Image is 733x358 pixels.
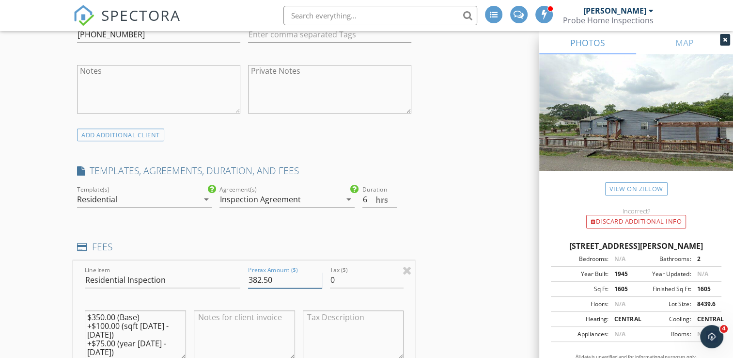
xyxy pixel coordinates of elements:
div: 1605 [608,285,636,293]
div: 8439.6 [691,300,718,309]
div: Year Updated: [636,270,691,278]
span: N/A [614,300,625,308]
a: PHOTOS [539,31,636,54]
a: SPECTORA [73,13,181,33]
div: 1605 [691,285,718,293]
span: N/A [614,330,625,338]
div: Cooling: [636,315,691,324]
span: N/A [697,330,708,338]
iframe: Intercom live chat [700,325,723,348]
div: Inspection Agreement [219,195,300,204]
a: View on Zillow [605,182,668,195]
span: hrs [375,196,388,204]
h4: TEMPLATES, AGREEMENTS, DURATION, AND FEES [77,164,411,177]
div: CENTRAL [691,315,718,324]
div: Discard Additional info [586,215,686,228]
span: N/A [697,270,708,278]
div: Residential [77,195,117,204]
span: N/A [614,255,625,263]
i: arrow_drop_down [200,194,212,205]
h4: FEES [77,241,411,253]
div: Rooms: [636,330,691,339]
input: Search everything... [283,6,477,25]
div: Bathrooms: [636,255,691,263]
div: CENTRAL [608,315,636,324]
div: ADD ADDITIONAL client [77,129,164,142]
i: arrow_drop_down [343,194,355,205]
div: 1945 [608,270,636,278]
div: Finished Sq Ft: [636,285,691,293]
div: Year Built: [554,270,608,278]
div: [STREET_ADDRESS][PERSON_NAME] [551,240,721,252]
div: Heating: [554,315,608,324]
span: SPECTORA [101,5,181,25]
div: Floors: [554,300,608,309]
div: [PERSON_NAME] [583,6,646,16]
div: 2 [691,255,718,263]
a: MAP [636,31,733,54]
img: The Best Home Inspection Software - Spectora [73,5,94,26]
div: Lot Size: [636,300,691,309]
div: Appliances: [554,330,608,339]
div: Bedrooms: [554,255,608,263]
img: streetview [539,54,733,194]
div: Incorrect? [539,207,733,215]
div: Probe Home Inspections [563,16,654,25]
input: 0.0 [362,192,397,208]
span: 4 [720,325,728,333]
div: Sq Ft: [554,285,608,293]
